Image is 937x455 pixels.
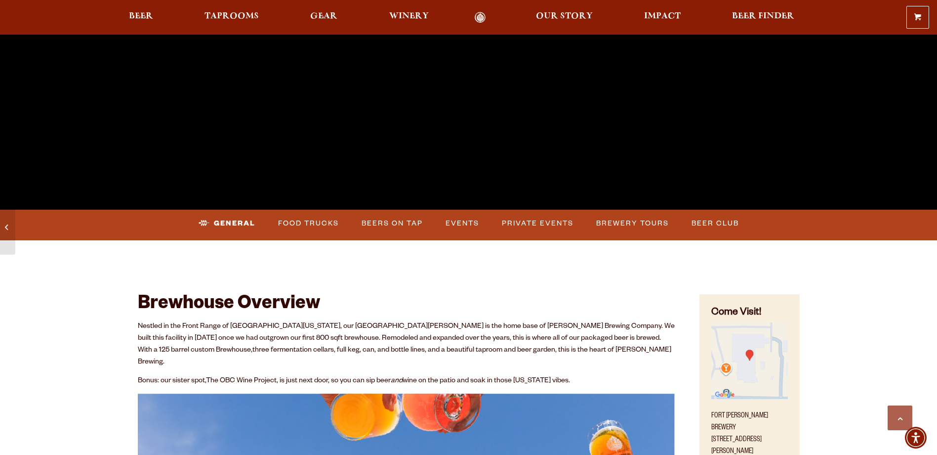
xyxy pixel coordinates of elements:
em: and [391,377,403,385]
a: Beer Club [688,212,743,235]
span: Taprooms [204,12,259,20]
a: Beer [122,12,160,23]
span: Beer [129,12,153,20]
a: Beer Finder [726,12,801,23]
a: Find on Google Maps (opens in a new window) [711,322,787,405]
a: Taprooms [198,12,265,23]
img: Small thumbnail of location on map [711,322,787,399]
span: Gear [310,12,337,20]
a: Brewery Tours [592,212,673,235]
span: Beer Finder [732,12,794,20]
a: Events [442,212,483,235]
span: Our Story [536,12,593,20]
a: General [195,212,259,235]
h4: Come Visit! [711,306,787,320]
a: The OBC Wine Project [206,377,277,385]
span: Winery [389,12,429,20]
a: Scroll to top [888,406,912,430]
a: Gear [304,12,344,23]
a: Beers on Tap [358,212,427,235]
h2: Brewhouse Overview [138,294,675,316]
span: Impact [644,12,681,20]
a: Food Trucks [274,212,343,235]
p: Nestled in the Front Range of [GEOGRAPHIC_DATA][US_STATE], our [GEOGRAPHIC_DATA][PERSON_NAME] is ... [138,321,675,368]
a: Winery [383,12,435,23]
a: Private Events [498,212,577,235]
a: Odell Home [462,12,499,23]
div: Accessibility Menu [905,427,927,449]
span: three fermentation cellars, full keg, can, and bottle lines, and a beautiful taproom and beer gar... [138,347,671,366]
p: Bonus: our sister spot, , is just next door, so you can sip beer wine on the patio and soak in th... [138,375,675,387]
a: Impact [638,12,687,23]
a: Our Story [530,12,599,23]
